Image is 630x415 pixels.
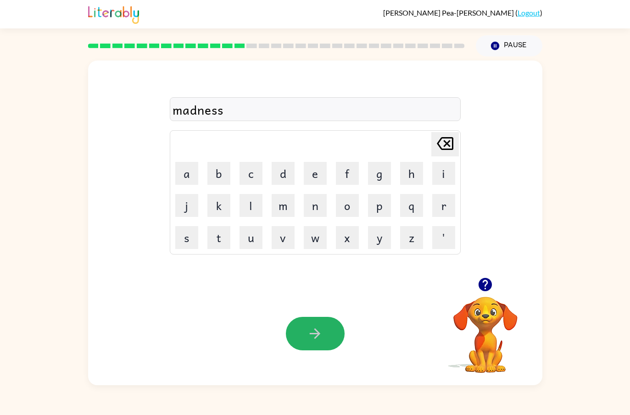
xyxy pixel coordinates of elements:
button: o [336,194,359,217]
button: w [304,226,327,249]
button: h [400,162,423,185]
button: x [336,226,359,249]
button: u [240,226,262,249]
button: a [175,162,198,185]
button: l [240,194,262,217]
button: ' [432,226,455,249]
button: k [207,194,230,217]
button: s [175,226,198,249]
img: Literably [88,4,139,24]
button: b [207,162,230,185]
div: madness [173,100,458,119]
button: c [240,162,262,185]
button: j [175,194,198,217]
button: y [368,226,391,249]
a: Logout [518,8,540,17]
span: [PERSON_NAME] Pea-[PERSON_NAME] [383,8,515,17]
button: d [272,162,295,185]
div: ( ) [383,8,542,17]
button: m [272,194,295,217]
button: n [304,194,327,217]
button: v [272,226,295,249]
button: i [432,162,455,185]
button: t [207,226,230,249]
button: p [368,194,391,217]
button: g [368,162,391,185]
video: Your browser must support playing .mp4 files to use Literably. Please try using another browser. [440,282,531,374]
button: r [432,194,455,217]
button: Pause [476,35,542,56]
button: e [304,162,327,185]
button: q [400,194,423,217]
button: z [400,226,423,249]
button: f [336,162,359,185]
